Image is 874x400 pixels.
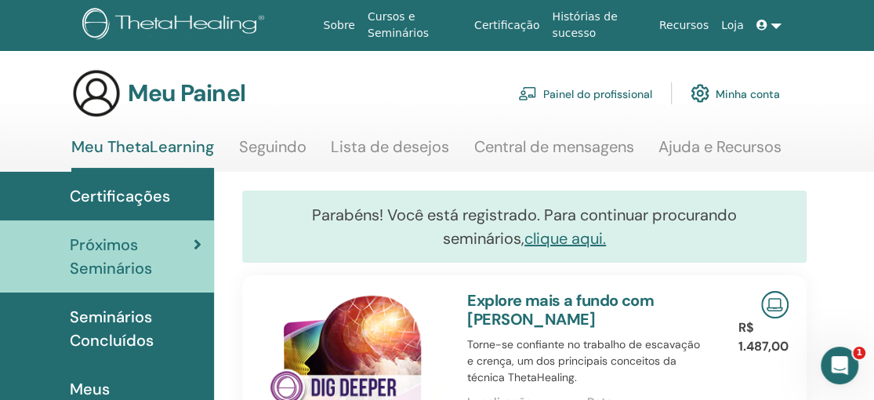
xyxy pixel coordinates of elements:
[317,11,361,40] a: Sobre
[239,137,306,168] a: Seguindo
[468,11,546,40] a: Certificação
[467,290,654,329] a: Explore mais a fundo com [PERSON_NAME]
[361,2,468,48] a: Cursos e Seminários
[518,86,537,100] img: chalkboard-teacher.svg
[715,11,750,40] a: Loja
[821,347,858,384] iframe: Chat ao vivo do Intercom
[761,291,789,318] img: Seminário Online ao Vivo
[543,87,652,101] font: Painel do profissional
[474,19,539,31] font: Certificação
[659,19,709,31] font: Recursos
[71,68,121,118] img: generic-user-icon.jpg
[70,235,152,278] font: Próximos Seminários
[524,228,606,249] a: clique aqui.
[323,19,354,31] font: Sobre
[738,319,789,355] font: R$ 1.487,00
[518,76,652,111] a: Painel do profissional
[71,136,214,157] font: Meu ThetaLearning
[70,307,154,351] font: Seminários Concluídos
[82,8,270,43] img: logo.png
[128,78,245,108] font: Meu Painel
[691,80,709,107] img: cog.svg
[474,136,634,157] font: Central de mensagens
[552,10,617,39] font: Histórias de sucesso
[653,11,715,40] a: Recursos
[467,337,700,384] font: Torne-se confiante no trabalho de escavação e crença, um dos principais conceitos da técnica Thet...
[474,137,634,168] a: Central de mensagens
[658,137,782,168] a: Ajuda e Recursos
[856,347,862,358] font: 1
[312,205,737,249] font: Parabéns! Você está registrado. Para continuar procurando seminários,
[331,136,449,157] font: Lista de desejos
[331,137,449,168] a: Lista de desejos
[546,2,652,48] a: Histórias de sucesso
[71,137,214,172] a: Meu ThetaLearning
[70,186,170,206] font: Certificações
[716,87,780,101] font: Minha conta
[239,136,306,157] font: Seguindo
[368,10,429,39] font: Cursos e Seminários
[721,19,744,31] font: Loja
[658,136,782,157] font: Ajuda e Recursos
[691,76,780,111] a: Minha conta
